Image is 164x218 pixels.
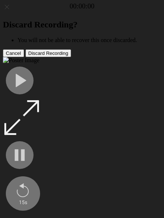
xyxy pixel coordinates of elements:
li: You will not be able to recover this once discarded. [17,37,161,44]
button: Discard Recording [26,49,71,57]
h2: Discard Recording? [3,20,161,30]
img: Poster Image [3,57,39,64]
a: 00:00:00 [70,2,94,10]
button: Cancel [3,49,24,57]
